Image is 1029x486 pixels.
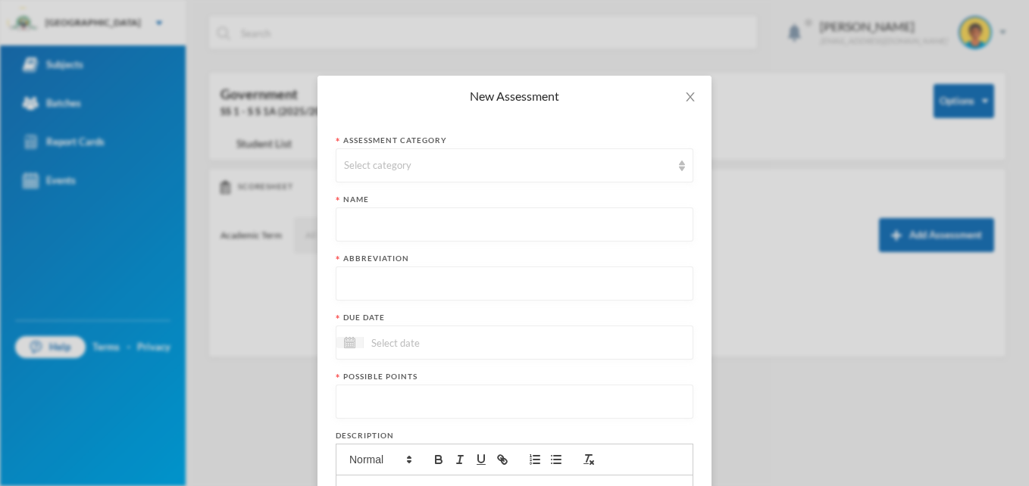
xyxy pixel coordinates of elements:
input: Select date [364,334,491,351]
div: Due date [336,312,693,323]
div: Select category [344,158,671,173]
button: Close [669,76,712,118]
i: icon: close [684,91,696,103]
div: Possible points [336,371,693,382]
div: Abbreviation [336,253,693,264]
div: Name [336,194,693,205]
div: Description [336,430,693,441]
div: Assessment category [336,135,693,146]
div: New Assessment [336,88,693,104]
